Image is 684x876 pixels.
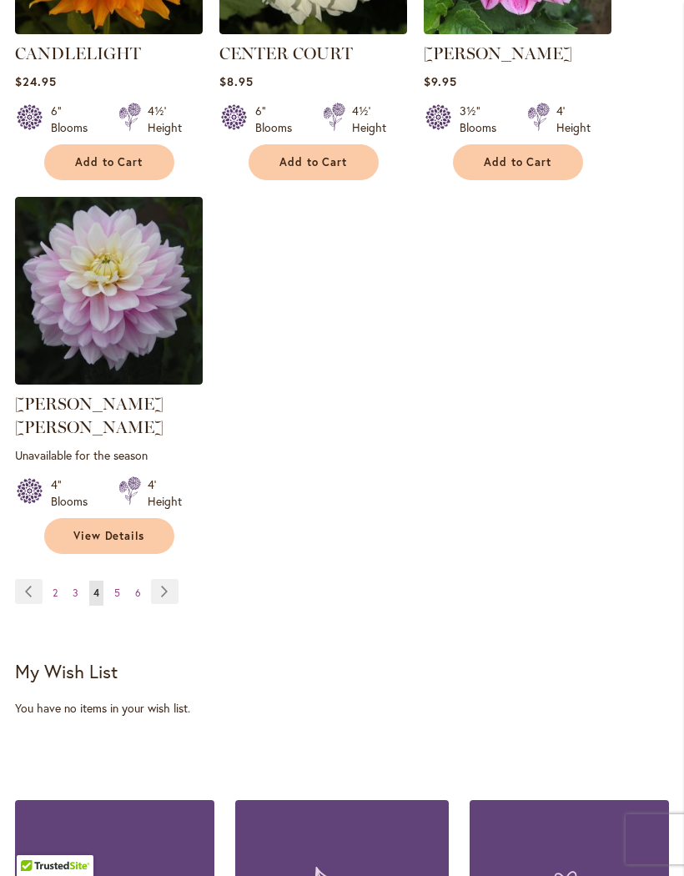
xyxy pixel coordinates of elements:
[135,587,141,599] span: 6
[15,700,669,717] div: You have no items in your wish list.
[279,155,348,169] span: Add to Cart
[424,73,457,89] span: $9.95
[148,476,182,510] div: 4' Height
[484,155,552,169] span: Add to Cart
[15,73,57,89] span: $24.95
[15,43,141,63] a: CANDLELIGHT
[15,659,118,683] strong: My Wish List
[44,518,174,554] a: View Details
[73,529,145,543] span: View Details
[15,372,203,388] a: Charlotte Mae
[75,155,143,169] span: Add to Cart
[15,394,163,437] a: [PERSON_NAME] [PERSON_NAME]
[44,144,174,180] button: Add to Cart
[114,587,120,599] span: 5
[352,103,386,136] div: 4½' Height
[219,43,353,63] a: CENTER COURT
[93,587,99,599] span: 4
[219,22,407,38] a: CENTER COURT
[15,22,203,38] a: CANDLELIGHT
[424,43,572,63] a: [PERSON_NAME]
[13,817,59,863] iframe: Launch Accessibility Center
[249,144,379,180] button: Add to Cart
[556,103,591,136] div: 4' Height
[51,103,98,136] div: 6" Blooms
[53,587,58,599] span: 2
[15,197,203,385] img: Charlotte Mae
[15,447,203,463] p: Unavailable for the season
[148,103,182,136] div: 4½' Height
[219,73,254,89] span: $8.95
[131,581,145,606] a: 6
[110,581,124,606] a: 5
[255,103,303,136] div: 6" Blooms
[68,581,83,606] a: 3
[453,144,583,180] button: Add to Cart
[424,22,611,38] a: CHA CHING
[73,587,78,599] span: 3
[460,103,507,136] div: 3½" Blooms
[48,581,62,606] a: 2
[51,476,98,510] div: 4" Blooms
